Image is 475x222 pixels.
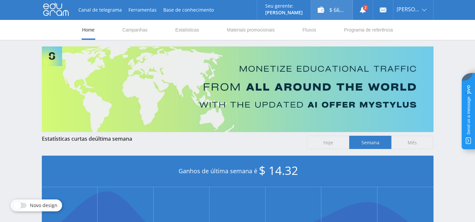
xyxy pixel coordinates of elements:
[259,163,298,178] span: $ 14.32
[307,136,349,149] span: Hoje
[265,3,303,9] p: Seu gerente:
[265,10,303,15] p: [PERSON_NAME]
[343,20,393,40] a: Programa de referência
[349,136,391,149] span: Semana
[122,20,148,40] a: Campanhas
[95,135,132,142] span: última semana
[397,7,420,12] span: [PERSON_NAME].moretti86
[42,46,434,132] img: Banner
[42,156,434,187] div: Ganhos de última semana é
[42,136,301,142] div: Estatísticas curtas de
[82,20,95,40] a: Home
[302,20,317,40] a: Fluxos
[391,136,434,149] span: Mês
[175,20,200,40] a: Estatísticas
[30,203,57,208] span: Novo design
[226,20,275,40] a: Materiais promocionais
